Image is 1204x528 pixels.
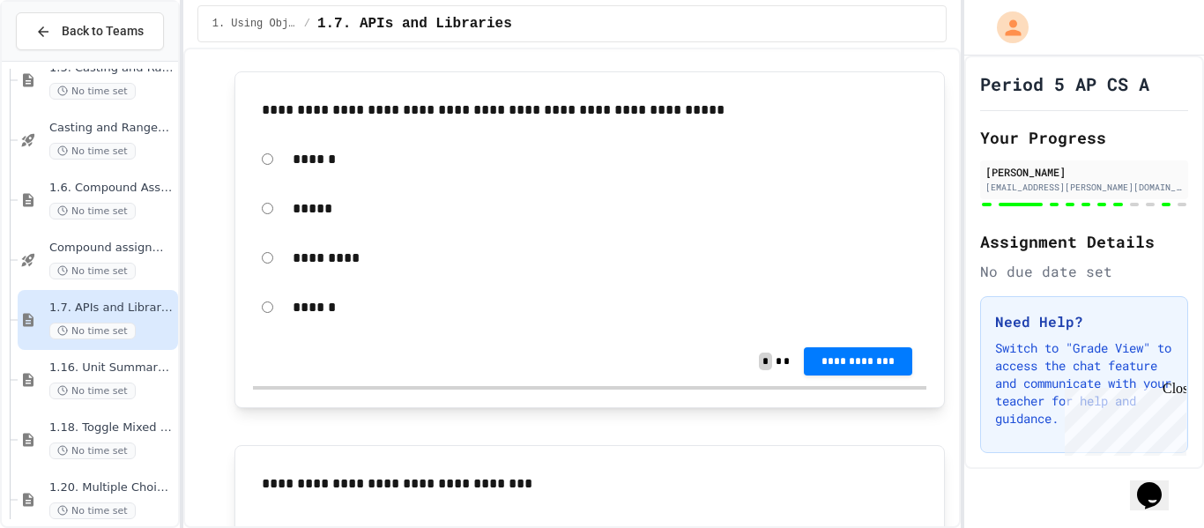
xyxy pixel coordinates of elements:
iframe: chat widget [1130,457,1186,510]
div: [PERSON_NAME] [985,164,1183,180]
h1: Period 5 AP CS A [980,71,1149,96]
span: 1.18. Toggle Mixed Up or Write Code Practice 1.1-1.6 [49,420,175,435]
span: No time set [49,263,136,279]
span: 1.6. Compound Assignment Operators [49,181,175,196]
span: Casting and Ranges of variables - Quiz [49,121,175,136]
span: Compound assignment operators - Quiz [49,241,175,256]
span: 1.20. Multiple Choice Exercises for Unit 1a (1.1-1.6) [49,480,175,495]
span: Back to Teams [62,22,144,41]
iframe: chat widget [1058,381,1186,456]
span: No time set [49,203,136,219]
span: 1. Using Objects and Methods [212,17,297,31]
span: 1.7. APIs and Libraries [49,301,175,316]
div: [EMAIL_ADDRESS][PERSON_NAME][DOMAIN_NAME] [985,181,1183,194]
span: No time set [49,442,136,459]
span: / [304,17,310,31]
h2: Your Progress [980,125,1188,150]
span: 1.5. Casting and Ranges of Values [49,61,175,76]
button: Back to Teams [16,12,164,50]
div: Chat with us now!Close [7,7,122,112]
div: No due date set [980,261,1188,282]
h2: Assignment Details [980,229,1188,254]
h3: Need Help? [995,311,1173,332]
span: No time set [49,143,136,160]
span: 1.16. Unit Summary 1a (1.1-1.6) [49,361,175,376]
p: Switch to "Grade View" to access the chat feature and communicate with your teacher for help and ... [995,339,1173,428]
span: No time set [49,83,136,100]
span: 1.7. APIs and Libraries [317,13,512,34]
span: No time set [49,502,136,519]
span: No time set [49,383,136,399]
span: No time set [49,323,136,339]
div: My Account [978,7,1033,48]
